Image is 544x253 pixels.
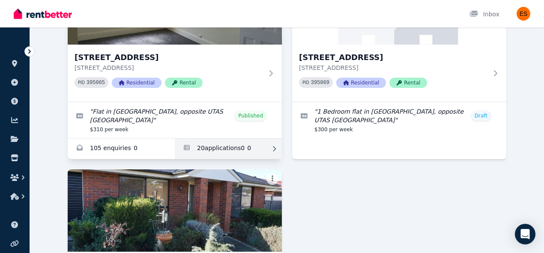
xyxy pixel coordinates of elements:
code: 395065 [87,80,105,86]
img: Evangeline Samoilov [517,7,530,21]
div: Open Intercom Messenger [515,224,535,244]
code: 395069 [311,80,329,86]
span: Residential [336,78,386,88]
small: PID [78,80,85,85]
small: PID [302,80,309,85]
a: Edit listing: 1 Bedroom flat in Invermay, opposite UTAS Inveresk Campus [292,102,506,138]
h3: [STREET_ADDRESS] [75,51,263,63]
span: Residential [112,78,161,88]
h3: [STREET_ADDRESS] [299,51,487,63]
span: Rental [389,78,427,88]
p: [STREET_ADDRESS] [299,63,487,72]
img: RentBetter [14,7,72,20]
p: [STREET_ADDRESS] [75,63,263,72]
img: 15 Bethune Pl, Newnham [68,169,282,252]
div: Inbox [469,10,499,18]
a: Enquiries for Unit 2/55 Invermay Rd, Invermay [68,139,175,159]
a: Edit listing: Flat in Invermay, opposite UTAS Inveresk Campus [68,102,282,138]
a: Applications for Unit 2/55 Invermay Rd, Invermay [175,139,282,159]
span: Rental [165,78,203,88]
button: More options [266,173,278,185]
